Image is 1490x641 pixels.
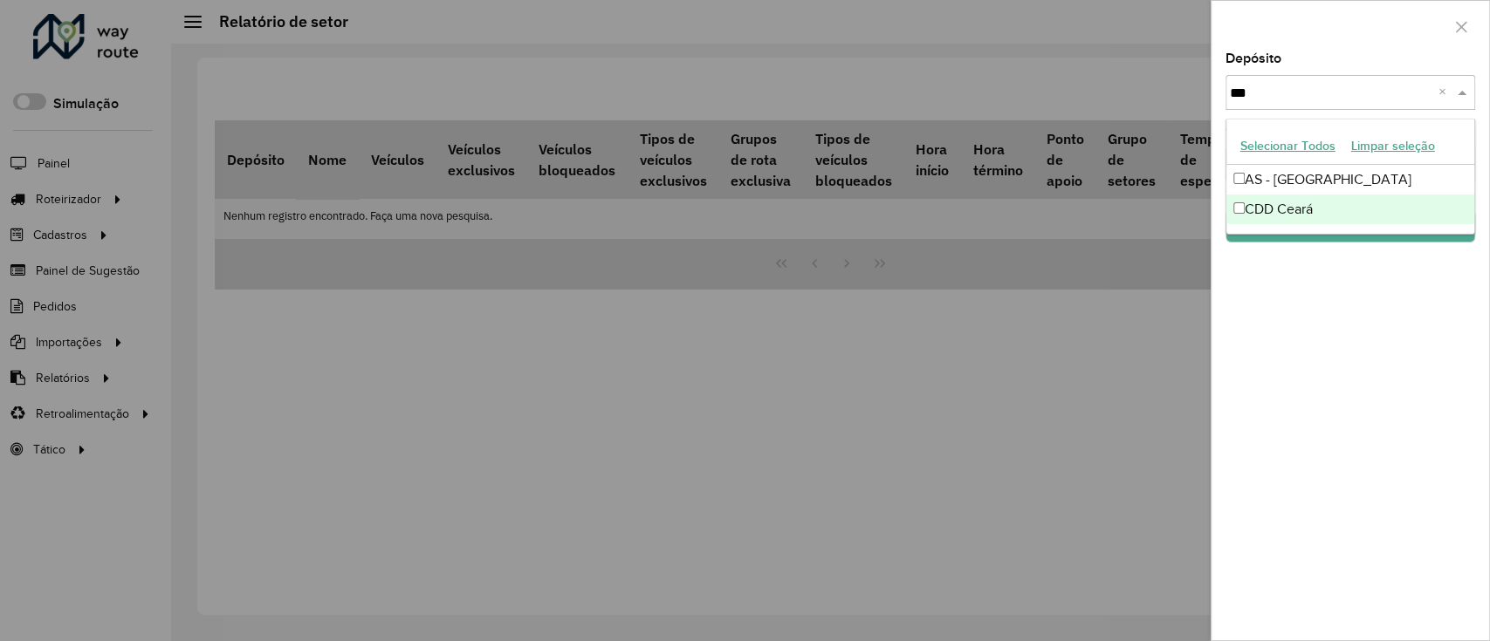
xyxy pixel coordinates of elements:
button: Limpar seleção [1343,133,1443,160]
span: Clear all [1439,82,1453,103]
div: CDD Ceará [1226,194,1474,224]
ng-dropdown-panel: Options list [1226,119,1475,235]
button: Selecionar Todos [1233,133,1343,160]
div: AS - [GEOGRAPHIC_DATA] [1226,165,1474,194]
label: Depósito [1226,48,1281,69]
